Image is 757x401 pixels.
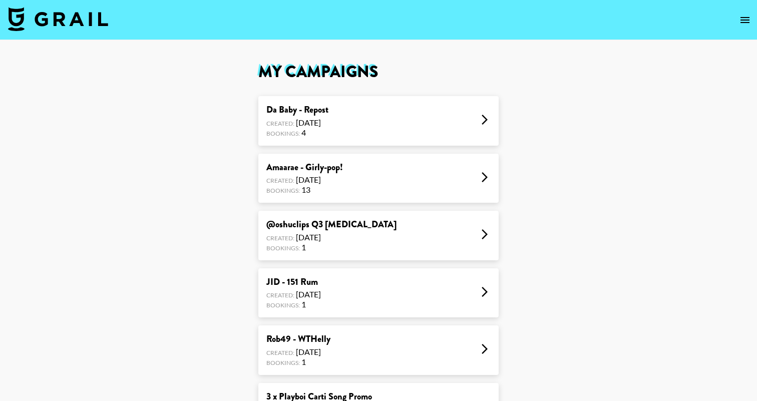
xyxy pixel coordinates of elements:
div: [DATE] [266,289,321,299]
div: [DATE] [266,347,330,357]
iframe: Drift Widget Chat Controller [707,351,745,389]
span: Created: [266,177,294,184]
div: Amaarae - Girly-pop! [266,162,343,173]
span: Created: [266,234,294,242]
span: Created: [266,120,294,127]
div: Rob49 - WTHelly [266,333,330,345]
span: Bookings: [266,359,300,366]
div: 1 [266,242,397,252]
div: [DATE] [266,232,397,242]
span: Created: [266,291,294,299]
div: Da Baby - Repost [266,104,328,116]
span: Created: [266,349,294,356]
div: @oshuclips Q3 [MEDICAL_DATA] [266,219,397,230]
div: 1 [266,299,321,309]
span: Bookings: [266,301,300,309]
div: JID - 151 Rum [266,276,321,288]
div: 13 [266,185,343,195]
div: [DATE] [266,175,343,185]
span: Bookings: [266,187,300,194]
h1: My Campaigns [258,64,499,80]
span: Bookings: [266,130,300,137]
span: Bookings: [266,244,300,252]
img: Grail Talent [8,7,108,31]
div: 4 [266,128,328,138]
button: open drawer [735,10,755,30]
div: 1 [266,357,330,367]
div: [DATE] [266,118,328,128]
